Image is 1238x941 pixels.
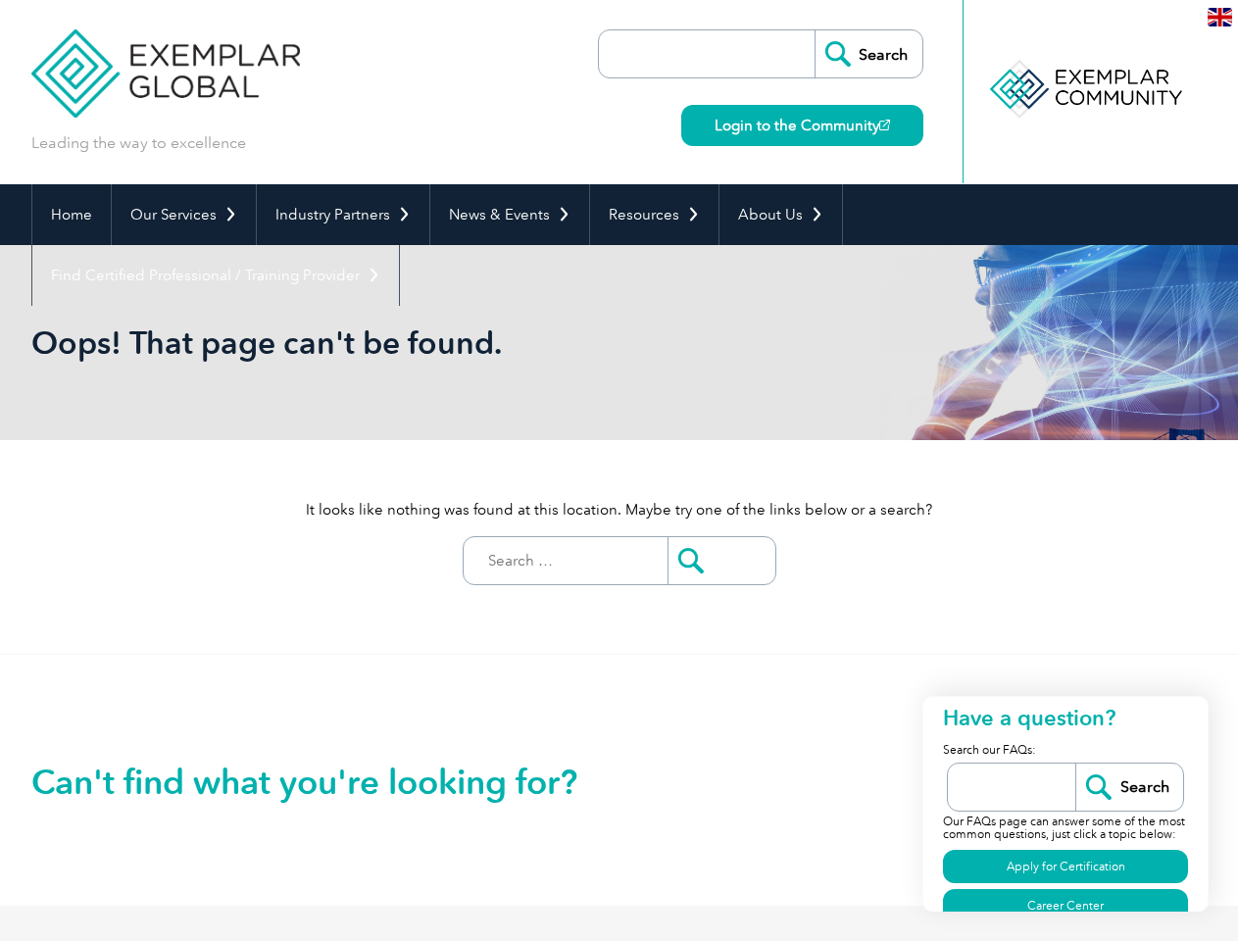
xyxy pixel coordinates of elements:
[257,184,429,245] a: Industry Partners
[590,184,718,245] a: Resources
[943,812,1188,847] p: Our FAQs page can answer some of the most common questions, just click a topic below:
[31,499,1208,520] p: It looks like nothing was found at this location. Maybe try one of the links below or a search?
[1208,8,1232,26] img: en
[31,132,246,154] p: Leading the way to excellence
[112,184,256,245] a: Our Services
[943,703,1188,740] h2: Have a question?
[943,850,1188,883] a: Apply for Certification
[32,245,399,306] a: Find Certified Professional / Training Provider
[31,323,784,362] h1: Oops! That page can't be found.
[31,767,619,798] h2: Can't find what you're looking for?
[943,889,1188,922] a: Career Center
[430,184,589,245] a: News & Events
[668,537,775,584] input: Submit
[943,740,1188,763] p: Search our FAQs:
[719,184,842,245] a: About Us
[815,30,922,77] input: Search
[32,184,111,245] a: Home
[879,120,890,130] img: open_square.png
[1075,764,1183,811] input: Search
[681,105,923,146] a: Login to the Community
